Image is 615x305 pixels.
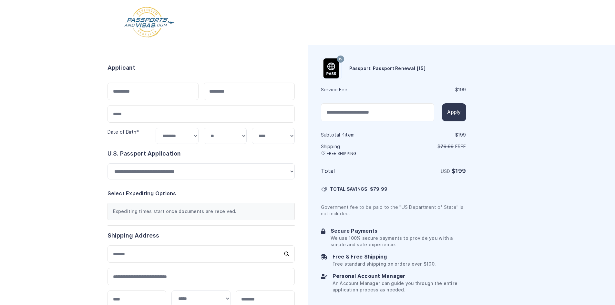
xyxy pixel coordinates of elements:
[394,143,466,150] p: $
[321,167,393,176] h6: Total
[333,261,436,267] p: Free standard shipping on orders over $100.
[333,272,466,280] h6: Personal Account Manager
[108,129,139,135] label: Date of Birth*
[321,143,393,156] h6: Shipping
[333,280,466,293] p: An Account Manager can guide you through the entire application process as needed.
[108,149,295,158] h6: U.S. Passport Application
[321,132,393,138] h6: Subtotal · item
[321,58,341,78] img: Product Name
[321,204,466,217] p: Government fee to be paid to the "US Department of State" is not included.
[458,132,466,137] span: 199
[441,169,450,174] span: USD
[331,235,466,248] p: We use 100% secure payments to provide you with a simple and safe experience.
[339,55,342,64] span: 15
[108,203,295,220] div: Expediting times start once documents are received.
[440,144,454,149] span: 79.99
[330,186,367,192] span: TOTAL SAVINGS
[321,86,393,93] h6: Service Fee
[108,63,136,72] h6: Applicant
[343,132,345,137] span: 1
[455,144,466,149] span: Free
[394,86,466,93] div: $
[333,253,436,261] h6: Free & Free Shipping
[124,6,175,38] img: Logo
[327,151,356,156] span: FREE SHIPPING
[108,231,295,240] h6: Shipping Address
[442,103,466,121] button: Apply
[455,168,466,174] span: 199
[458,87,466,92] span: 199
[373,187,387,192] span: 79.99
[394,132,466,138] div: $
[452,168,466,174] strong: $
[331,227,466,235] h6: Secure Payments
[108,190,295,198] h6: Select Expediting Options
[370,186,387,192] span: $
[349,65,425,72] h6: Passport: Passport Renewal [15]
